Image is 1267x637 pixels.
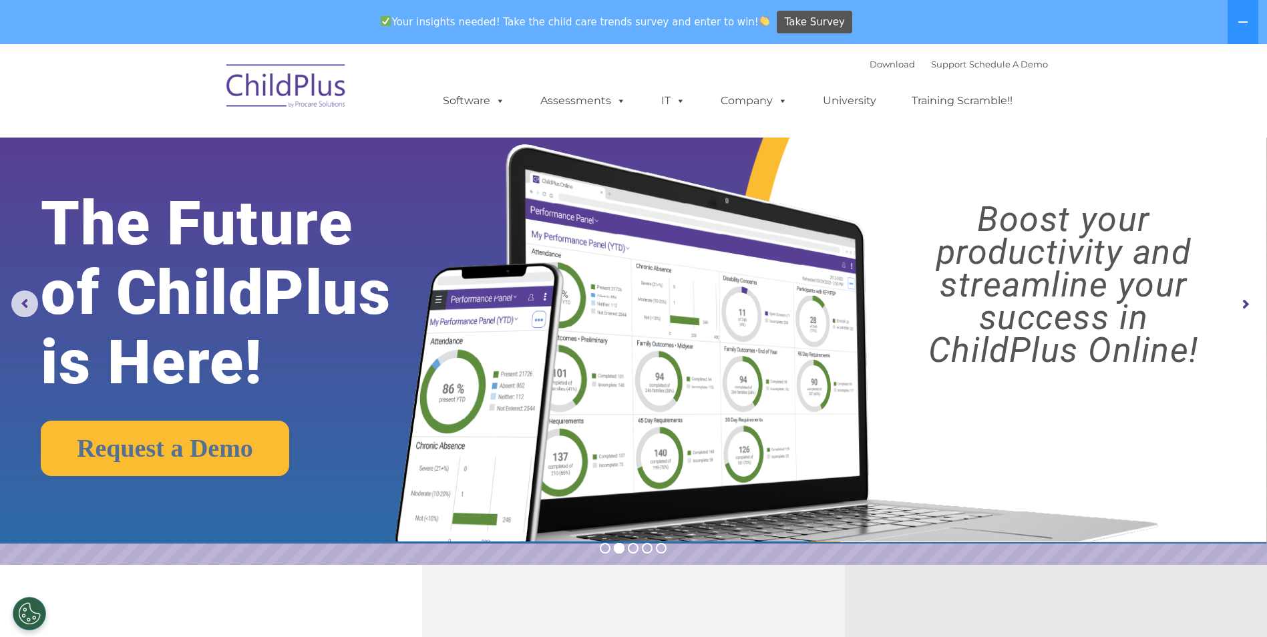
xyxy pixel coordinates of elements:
[527,87,639,114] a: Assessments
[381,16,391,26] img: ✅
[220,55,353,122] img: ChildPlus by Procare Solutions
[186,88,226,98] span: Last name
[809,87,890,114] a: University
[969,59,1048,69] a: Schedule A Demo
[429,87,518,114] a: Software
[707,87,801,114] a: Company
[898,87,1026,114] a: Training Scramble!!
[777,11,852,34] a: Take Survey
[41,421,289,476] a: Request a Demo
[1200,573,1267,637] iframe: Chat Widget
[41,189,445,397] rs-layer: The Future of ChildPlus is Here!
[759,16,769,26] img: 👏
[785,11,845,34] span: Take Survey
[870,59,915,69] a: Download
[876,203,1252,367] rs-layer: Boost your productivity and streamline your success in ChildPlus Online!
[931,59,966,69] a: Support
[870,59,1048,69] font: |
[13,597,46,630] button: Cookies Settings
[648,87,699,114] a: IT
[375,9,775,35] span: Your insights needed! Take the child care trends survey and enter to win!
[186,143,242,153] span: Phone number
